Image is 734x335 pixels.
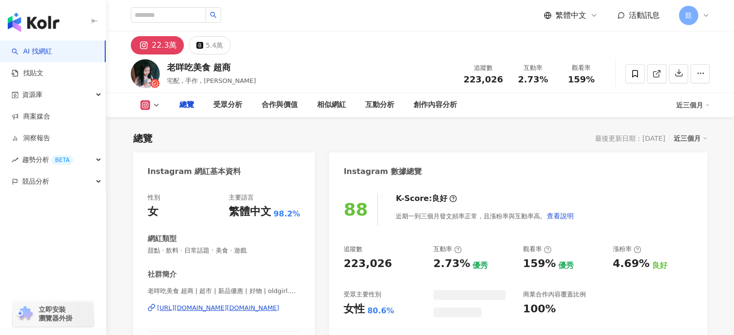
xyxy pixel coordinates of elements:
a: [URL][DOMAIN_NAME][DOMAIN_NAME] [148,304,301,312]
div: 總覽 [180,99,194,111]
div: 最後更新日期：[DATE] [595,134,665,142]
div: 2.73% [433,256,470,271]
div: 88 [344,200,368,219]
span: 159% [568,75,595,84]
img: chrome extension [15,306,34,322]
div: 相似網紅 [317,99,346,111]
a: 找貼文 [12,68,43,78]
img: logo [8,13,59,32]
div: 近三個月 [676,97,710,113]
div: 觀看率 [563,63,600,73]
span: 98.2% [274,209,301,219]
span: 趨勢分析 [22,149,73,171]
div: 合作與價值 [262,99,298,111]
div: BETA [51,155,73,165]
a: 洞察報告 [12,134,50,143]
span: 競品分析 [22,171,49,192]
span: rise [12,157,18,163]
div: 觀看率 [523,245,552,254]
button: 5.4萬 [189,36,231,54]
div: K-Score : [396,193,457,204]
div: 女性 [344,302,365,317]
div: 受眾主要性別 [344,290,381,299]
div: 主要語言 [229,193,254,202]
div: 互動分析 [365,99,394,111]
div: 優秀 [472,260,488,271]
span: 宅配 , 手作 , [PERSON_NAME] [167,77,256,84]
div: 商業合作內容覆蓋比例 [523,290,586,299]
span: 查看說明 [547,212,574,220]
a: chrome extension立即安裝 瀏覽器外掛 [13,301,94,327]
span: 凱 [685,10,692,21]
div: 創作內容分析 [414,99,457,111]
div: 總覽 [133,132,152,145]
div: 性別 [148,193,160,202]
img: KOL Avatar [131,59,160,88]
div: 22.3萬 [152,39,177,52]
div: 良好 [432,193,447,204]
span: 活動訊息 [629,11,660,20]
div: 老咩吃美食 超商 [167,61,256,73]
div: 互動率 [433,245,462,254]
div: 互動率 [515,63,552,73]
span: 2.73% [518,75,548,84]
div: 良好 [652,260,667,271]
a: 商案媒合 [12,112,50,121]
div: 受眾分析 [213,99,242,111]
div: 網紅類型 [148,234,177,244]
div: 近三個月 [674,132,707,145]
div: 159% [523,256,556,271]
div: 223,026 [344,256,392,271]
div: 4.69% [613,256,650,271]
span: search [210,12,217,18]
div: 80.6% [367,306,394,316]
div: 100% [523,302,556,317]
button: 22.3萬 [131,36,184,54]
div: 社群簡介 [148,269,177,280]
span: 立即安裝 瀏覽器外掛 [39,305,72,322]
div: 女 [148,204,158,219]
div: 5.4萬 [206,39,223,52]
button: 查看說明 [546,206,574,226]
span: 資源庫 [22,84,42,106]
div: 近期一到三個月發文頻率正常，且漲粉率與互動率高。 [396,206,574,226]
span: 甜點 · 飲料 · 日常話題 · 美食 · 遊戲 [148,246,301,255]
div: 追蹤數 [464,63,503,73]
a: searchAI 找網紅 [12,47,52,56]
span: 繁體中文 [555,10,586,21]
div: 繁體中文 [229,204,271,219]
div: 追蹤數 [344,245,362,254]
span: 223,026 [464,74,503,84]
div: 漲粉率 [613,245,641,254]
span: 老咩吃美食 超商 | 超市 | 新品優惠 | 好物 | oldgirl.mytw.foodie [148,287,301,295]
div: [URL][DOMAIN_NAME][DOMAIN_NAME] [157,304,279,312]
div: 優秀 [558,260,574,271]
div: Instagram 網紅基本資料 [148,166,241,177]
div: Instagram 數據總覽 [344,166,422,177]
